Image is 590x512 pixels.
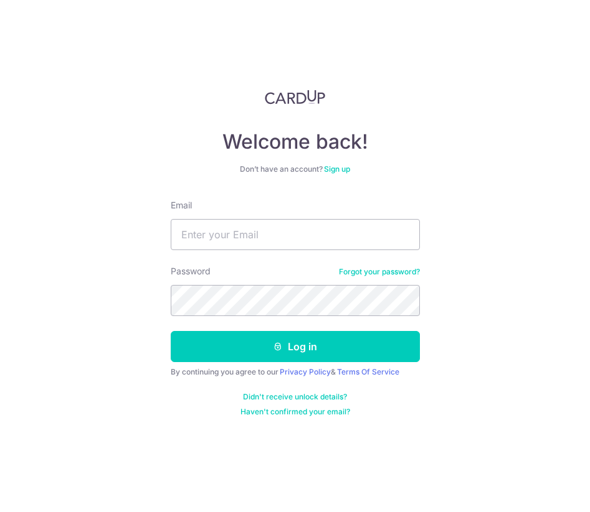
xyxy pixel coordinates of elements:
button: Log in [171,331,420,362]
div: Don’t have an account? [171,164,420,174]
a: Sign up [324,164,350,174]
input: Enter your Email [171,219,420,250]
img: CardUp Logo [265,90,326,105]
label: Email [171,199,192,212]
a: Terms Of Service [337,367,399,376]
h4: Welcome back! [171,129,420,154]
label: Password [171,265,211,277]
a: Didn't receive unlock details? [243,392,347,402]
a: Privacy Policy [280,367,331,376]
a: Forgot your password? [339,267,420,277]
a: Haven't confirmed your email? [240,407,350,417]
div: By continuing you agree to our & [171,367,420,377]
